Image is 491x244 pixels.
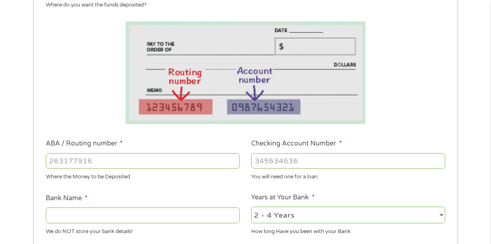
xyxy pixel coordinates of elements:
[251,153,445,169] input: 345634636
[46,139,123,148] label: ABA / Routing number
[46,225,240,235] div: We do NOT store your bank details!
[46,194,88,203] label: Bank Name
[46,1,440,9] div: Where do you want the funds deposited?
[251,139,342,148] label: Checking Account Number
[251,193,314,202] label: Years at Your Bank
[251,170,445,181] div: You will need one for a loan.
[46,170,240,181] div: Where the Money to be Deposited
[46,153,240,169] input: 263177916
[251,225,445,235] div: How long Have you been with your Bank
[126,21,365,124] img: Routing number location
